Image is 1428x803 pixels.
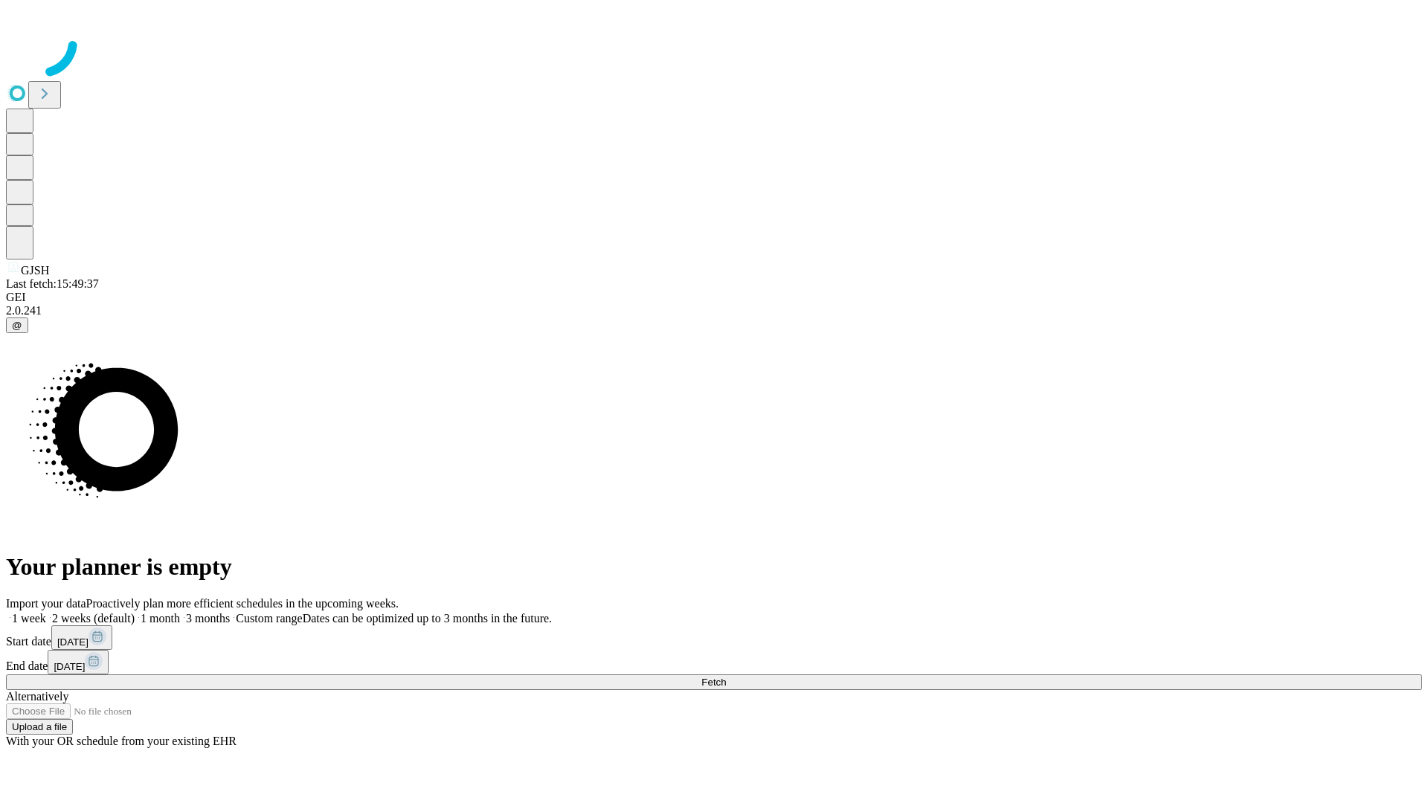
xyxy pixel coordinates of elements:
[6,625,1422,650] div: Start date
[12,320,22,331] span: @
[6,674,1422,690] button: Fetch
[6,553,1422,581] h1: Your planner is empty
[6,597,86,610] span: Import your data
[6,650,1422,674] div: End date
[86,597,399,610] span: Proactively plan more efficient schedules in the upcoming weeks.
[186,612,230,625] span: 3 months
[6,317,28,333] button: @
[6,719,73,735] button: Upload a file
[52,612,135,625] span: 2 weeks (default)
[21,264,49,277] span: GJSH
[141,612,180,625] span: 1 month
[6,304,1422,317] div: 2.0.241
[6,690,68,703] span: Alternatively
[48,650,109,674] button: [DATE]
[236,612,302,625] span: Custom range
[57,636,89,648] span: [DATE]
[6,291,1422,304] div: GEI
[54,661,85,672] span: [DATE]
[12,612,46,625] span: 1 week
[51,625,112,650] button: [DATE]
[6,735,237,747] span: With your OR schedule from your existing EHR
[6,277,99,290] span: Last fetch: 15:49:37
[701,677,726,688] span: Fetch
[303,612,552,625] span: Dates can be optimized up to 3 months in the future.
